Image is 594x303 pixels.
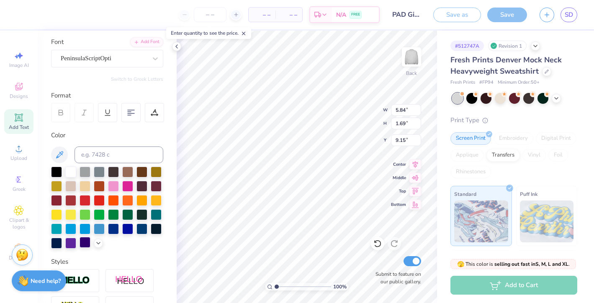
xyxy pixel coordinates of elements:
strong: Need help? [31,277,61,285]
span: Minimum Order: 50 + [498,79,540,86]
span: 🫣 [457,260,464,268]
span: This color is . [457,260,570,268]
span: Bottom [391,202,406,208]
div: # 512747A [450,41,484,51]
div: Format [51,91,164,100]
span: Upload [10,155,27,162]
div: Digital Print [536,132,576,145]
span: # FP94 [479,79,494,86]
img: Puff Ink [520,200,574,242]
div: Print Type [450,116,577,125]
div: Enter quantity to see the price. [166,27,251,39]
span: Standard [454,190,476,198]
div: Back [406,69,417,77]
div: Color [51,131,163,140]
a: SD [561,8,577,22]
img: Shadow [115,275,144,286]
span: SD [565,10,573,20]
div: Foil [548,149,568,162]
span: Center [391,162,406,167]
div: Transfers [486,149,520,162]
label: Submit to feature on our public gallery. [371,270,421,285]
div: Revision 1 [488,41,527,51]
img: Stroke [61,276,90,285]
div: Add Font [130,37,163,47]
span: Fresh Prints [450,79,475,86]
span: 100 % [333,283,347,290]
span: FREE [351,12,360,18]
div: Rhinestones [450,166,491,178]
button: Switch to Greek Letters [111,76,163,82]
span: Fresh Prints Denver Mock Neck Heavyweight Sweatshirt [450,55,562,76]
div: Embroidery [494,132,533,145]
input: Untitled Design [386,6,427,23]
span: Greek [13,186,26,193]
span: Decorate [9,254,29,261]
div: Applique [450,149,484,162]
strong: selling out fast in S, M, L and XL [494,261,568,267]
span: N/A [336,10,346,19]
span: Add Text [9,124,29,131]
span: Middle [391,175,406,181]
span: Top [391,188,406,194]
label: Font [51,37,64,47]
img: Standard [454,200,508,242]
img: Back [403,49,420,65]
span: – – [280,10,297,19]
span: Puff Ink [520,190,537,198]
span: Designs [10,93,28,100]
div: Vinyl [522,149,546,162]
div: Screen Print [450,132,491,145]
input: – – [194,7,226,22]
span: Image AI [9,62,29,69]
span: – – [254,10,270,19]
div: Styles [51,257,163,267]
input: e.g. 7428 c [75,146,163,163]
span: Clipart & logos [4,217,33,230]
